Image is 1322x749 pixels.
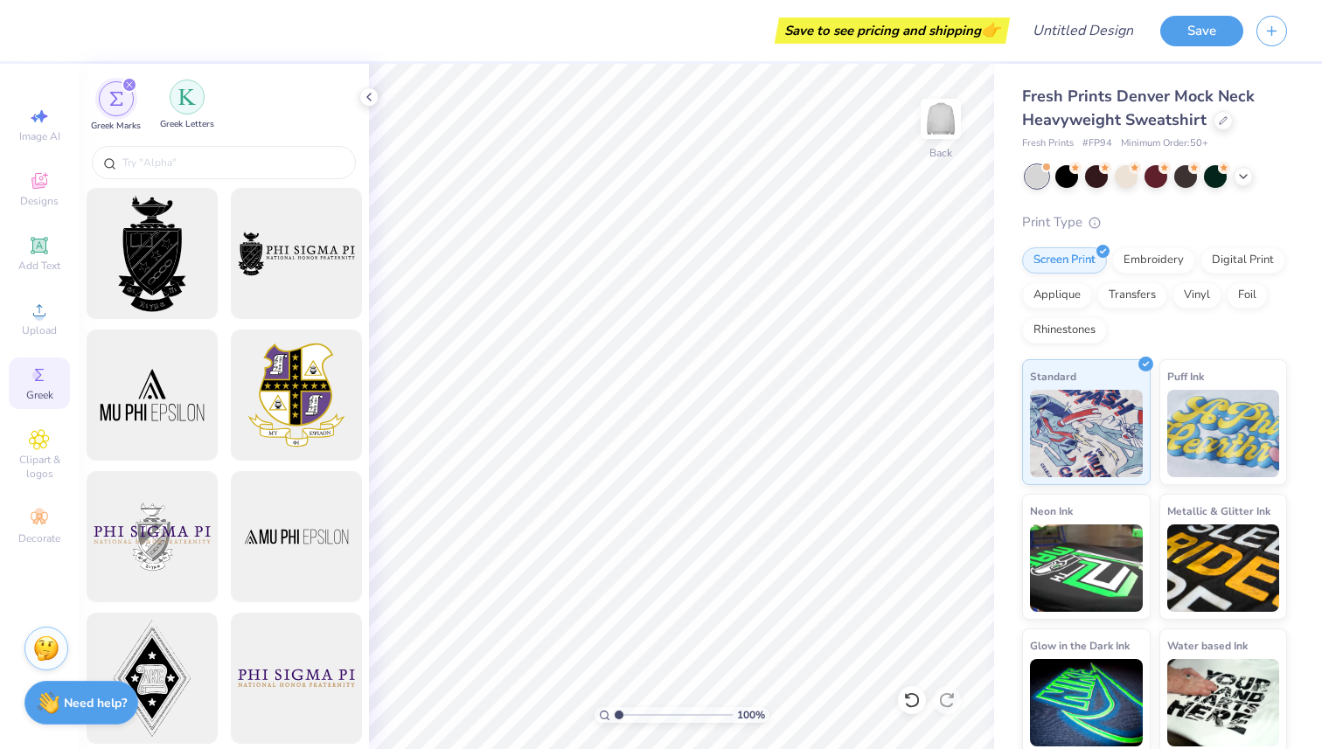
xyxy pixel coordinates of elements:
div: Save to see pricing and shipping [779,17,1005,44]
span: # FP94 [1082,136,1112,151]
img: Puff Ink [1167,390,1280,477]
span: Greek [26,388,53,402]
span: Minimum Order: 50 + [1121,136,1208,151]
strong: Need help? [64,695,127,711]
span: Fresh Prints [1022,136,1074,151]
span: Glow in the Dark Ink [1030,636,1130,655]
img: Back [923,101,958,136]
span: 100 % [737,707,765,723]
div: Print Type [1022,212,1287,232]
img: Water based Ink [1167,659,1280,746]
div: Digital Print [1200,247,1285,274]
button: filter button [160,81,214,133]
input: Try "Alpha" [121,154,344,171]
span: 👉 [981,19,1000,40]
span: Image AI [19,129,60,143]
div: filter for Greek Marks [91,81,141,133]
input: Untitled Design [1019,13,1147,48]
img: Greek Marks Image [109,92,123,106]
span: Greek Letters [160,118,214,131]
div: Applique [1022,282,1092,309]
span: Upload [22,323,57,337]
div: filter for Greek Letters [160,80,214,131]
img: Glow in the Dark Ink [1030,659,1143,746]
div: Back [929,145,952,161]
div: Foil [1227,282,1268,309]
span: Standard [1030,367,1076,385]
img: Metallic & Glitter Ink [1167,524,1280,612]
button: filter button [91,81,141,133]
span: Add Text [18,259,60,273]
img: Standard [1030,390,1143,477]
div: Transfers [1097,282,1167,309]
span: Designs [20,194,59,208]
span: Metallic & Glitter Ink [1167,502,1270,520]
span: Neon Ink [1030,502,1073,520]
span: Puff Ink [1167,367,1204,385]
div: Rhinestones [1022,317,1107,343]
span: Clipart & logos [9,453,70,481]
button: Save [1160,16,1243,46]
div: Screen Print [1022,247,1107,274]
div: Vinyl [1172,282,1221,309]
img: Greek Letters Image [178,88,196,106]
img: Neon Ink [1030,524,1143,612]
span: Decorate [18,531,60,545]
span: Water based Ink [1167,636,1248,655]
span: Fresh Prints Denver Mock Neck Heavyweight Sweatshirt [1022,86,1255,130]
span: Greek Marks [91,120,141,133]
div: Embroidery [1112,247,1195,274]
